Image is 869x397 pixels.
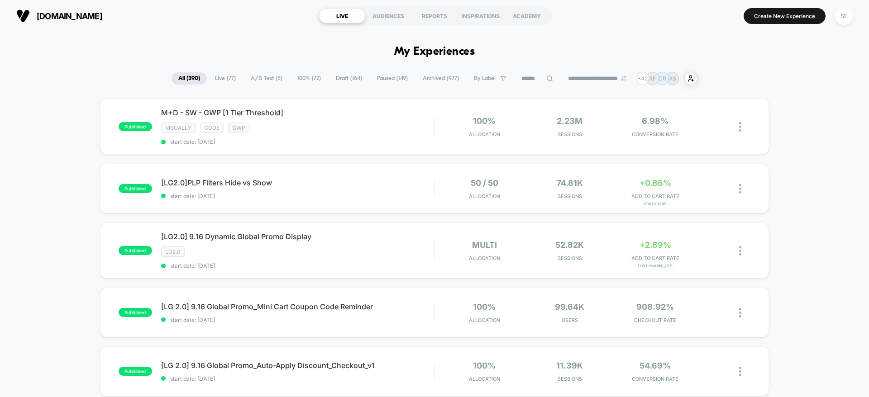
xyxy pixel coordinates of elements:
span: [DOMAIN_NAME] [37,11,102,21]
span: Allocation [469,317,500,323]
span: CHECKOUT RATE [615,317,696,323]
span: start date: [DATE] [161,375,434,382]
span: 100% [473,116,496,126]
span: 50 / 50 [471,178,498,188]
img: close [739,367,741,376]
p: AF [649,75,656,82]
span: code [200,123,224,133]
div: REPORTS [411,9,458,23]
span: Sessions [530,193,611,199]
span: start date: [DATE] [161,193,434,199]
span: Allocation [469,255,500,261]
span: 11.39k [556,361,583,370]
span: start date: [DATE] [161,317,434,323]
span: Draft ( 164 ) [329,72,369,85]
span: ADD TO CART RATE [615,255,696,261]
img: close [739,246,741,255]
h1: My Experiences [394,45,475,58]
span: 6.98% [642,116,668,126]
div: ACADEMY [504,9,550,23]
span: visually [161,123,196,133]
span: gwp [228,123,249,133]
span: [LG 2.0] 9.16 Global Promo_Mini Cart Coupon Code Reminder [161,302,434,311]
span: [LG 2.0] 9.16 Global Promo_Auto-Apply Discount_Checkout_v1 [161,361,434,370]
span: +0.86% [640,178,671,188]
span: By Label [474,75,496,82]
span: [LG2.0] 9.16 Dynamic Global Promo Display [161,232,434,241]
span: multi [472,240,497,250]
span: Paused ( 149 ) [370,72,415,85]
span: for Dynamic_Red [615,264,696,268]
span: 908.92% [636,302,674,312]
span: Sessions [530,255,611,261]
div: AUDIENCES [365,9,411,23]
div: LIVE [319,9,365,23]
div: INSPIRATIONS [458,9,504,23]
span: Sessions [530,376,611,382]
p: AS [669,75,676,82]
span: A/B Test ( 5 ) [244,72,289,85]
div: SF [835,7,853,25]
span: published [119,246,152,255]
span: Allocation [469,193,500,199]
span: 54.69% [640,361,671,370]
img: Visually logo [16,9,30,23]
span: Archived ( 977 ) [416,72,466,85]
span: published [119,367,152,376]
span: start date: [DATE] [161,262,434,269]
span: 74.81k [557,178,583,188]
span: CONVERSION RATE [615,131,696,137]
span: Allocation [469,376,500,382]
span: 2.23M [557,116,583,126]
span: published [119,308,152,317]
span: Users [530,317,611,323]
span: 100% ( 72 ) [291,72,328,85]
span: published [119,184,152,193]
span: Live ( 77 ) [208,72,243,85]
p: CR [659,75,666,82]
span: 100% [473,361,496,370]
span: 52.82k [555,240,584,250]
span: Sessions [530,131,611,137]
img: close [739,122,741,132]
span: published [119,122,152,131]
div: + 42 [636,72,649,85]
img: close [739,308,741,317]
img: close [739,184,741,194]
button: [DOMAIN_NAME] [14,9,105,23]
button: Create New Experience [744,8,826,24]
img: end [621,76,626,81]
span: CONVERSION RATE [615,376,696,382]
span: for Filters [615,202,696,206]
span: M+D - SW - GWP [1 Tier Threshold] [161,108,434,117]
span: Allocation [469,131,500,137]
button: SF [832,7,855,25]
span: All ( 390 ) [172,72,207,85]
span: +2.89% [640,240,671,250]
span: LG2.0 [161,246,185,257]
span: [LG2.0]PLP Filters Hide vs Show [161,178,434,187]
span: 99.64k [555,302,584,312]
span: 100% [473,302,496,312]
span: start date: [DATE] [161,138,434,145]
